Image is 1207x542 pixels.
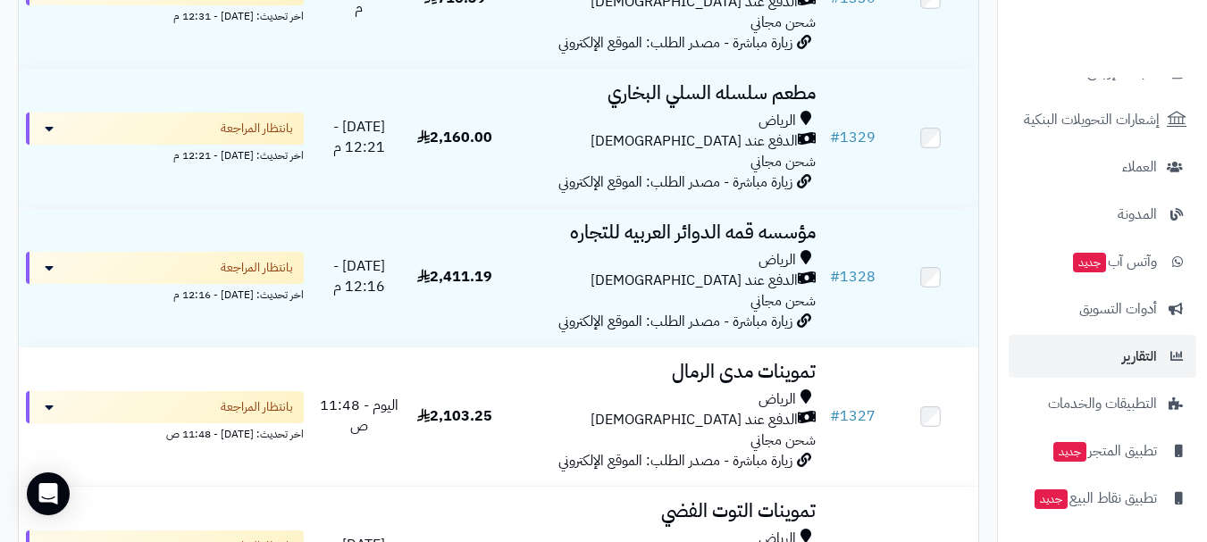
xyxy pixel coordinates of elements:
[417,127,492,148] span: 2,160.00
[1053,442,1086,462] span: جديد
[1085,13,1190,51] img: logo-2.png
[759,389,796,410] span: الرياض
[1118,202,1157,227] span: المدونة
[26,284,304,303] div: اخر تحديث: [DATE] - 12:16 م
[320,395,398,437] span: اليوم - 11:48 ص
[830,266,876,288] a: #1328
[1009,477,1196,520] a: تطبيق نقاط البيعجديد
[1071,249,1157,274] span: وآتس آب
[1024,107,1160,132] span: إشعارات التحويلات البنكية
[1079,296,1157,321] span: أدوات التسويق
[510,501,816,521] h3: تموينات التوت الفضي
[830,127,876,148] a: #1329
[1052,438,1157,463] span: تطبيق المتجر
[510,362,816,382] h3: تموينات مدى الرمال
[591,410,798,430] span: الدفع عند [DEMOGRAPHIC_DATA]
[27,472,70,515] div: Open Intercom Messenger
[417,266,492,288] span: 2,411.19
[26,5,304,24] div: اخر تحديث: [DATE] - 12:31 م
[558,450,792,471] span: زيارة مباشرة - مصدر الطلب: الموقع الإلكتروني
[26,145,304,163] div: اخر تحديث: [DATE] - 12:21 م
[1009,146,1196,188] a: العملاء
[591,271,798,291] span: الدفع عند [DEMOGRAPHIC_DATA]
[1009,193,1196,236] a: المدونة
[333,116,385,158] span: [DATE] - 12:21 م
[759,111,796,131] span: الرياض
[1009,288,1196,330] a: أدوات التسويق
[750,151,816,172] span: شحن مجاني
[1033,486,1157,511] span: تطبيق نقاط البيع
[1073,253,1106,272] span: جديد
[221,120,293,138] span: بانتظار المراجعة
[1048,391,1157,416] span: التطبيقات والخدمات
[1009,98,1196,141] a: إشعارات التحويلات البنكية
[750,290,816,312] span: شحن مجاني
[221,259,293,277] span: بانتظار المراجعة
[558,171,792,193] span: زيارة مباشرة - مصدر الطلب: الموقع الإلكتروني
[26,423,304,442] div: اخر تحديث: [DATE] - 11:48 ص
[1122,344,1157,369] span: التقارير
[510,222,816,243] h3: مؤسسه قمه الدوائر العربيه للتجاره
[558,32,792,54] span: زيارة مباشرة - مصدر الطلب: الموقع الإلكتروني
[759,250,796,271] span: الرياض
[591,131,798,152] span: الدفع عند [DEMOGRAPHIC_DATA]
[830,405,840,427] span: #
[1009,240,1196,283] a: وآتس آبجديد
[558,311,792,332] span: زيارة مباشرة - مصدر الطلب: الموقع الإلكتروني
[221,398,293,416] span: بانتظار المراجعة
[750,12,816,33] span: شحن مجاني
[1035,489,1068,509] span: جديد
[1009,382,1196,425] a: التطبيقات والخدمات
[830,127,840,148] span: #
[830,405,876,427] a: #1327
[417,405,492,427] span: 2,103.25
[750,429,816,451] span: شحن مجاني
[510,83,816,104] h3: مطعم سلسله السلي البخاري
[333,255,385,297] span: [DATE] - 12:16 م
[1122,154,1157,179] span: العملاء
[830,266,840,288] span: #
[1009,335,1196,378] a: التقارير
[1009,429,1196,472] a: تطبيق المتجرجديد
